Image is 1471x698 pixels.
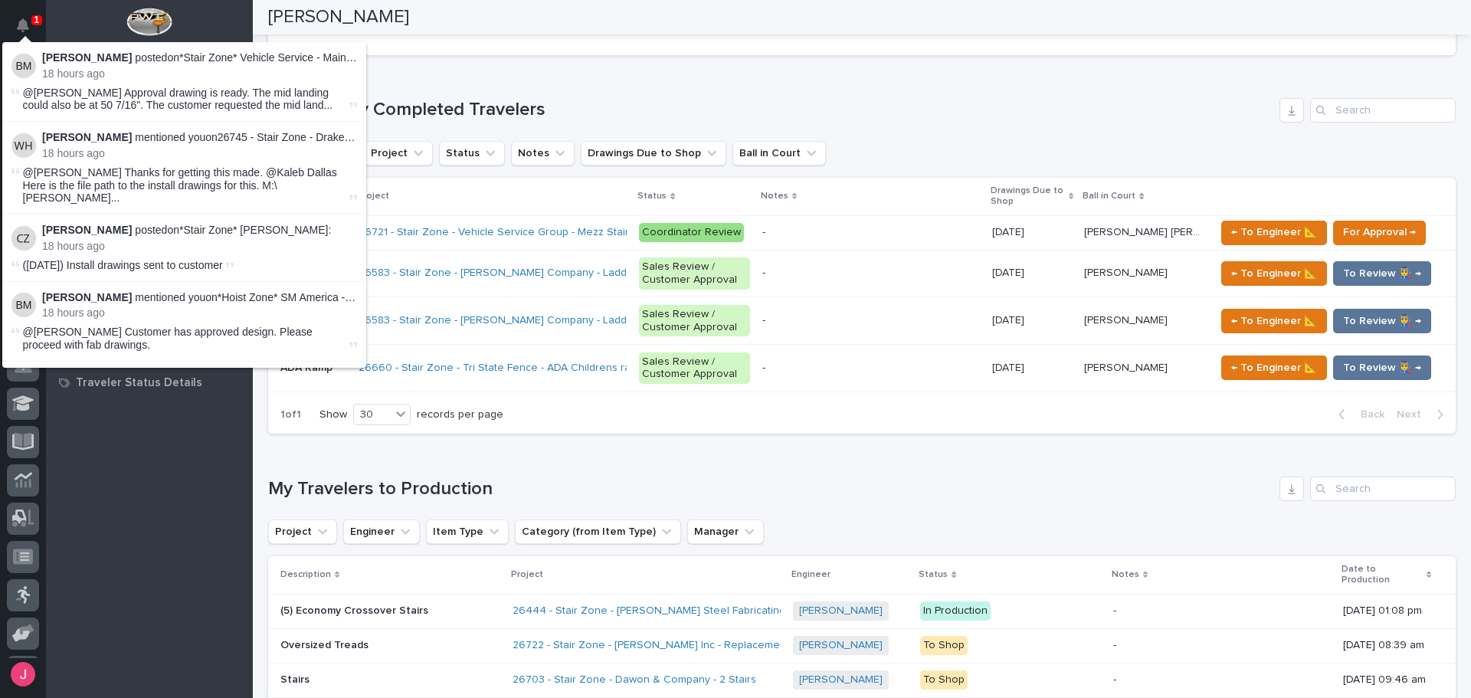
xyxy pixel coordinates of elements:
[1343,223,1416,241] span: For Approval →
[354,407,391,423] div: 30
[513,605,952,618] a: 26444 - Stair Zone - [PERSON_NAME] Steel Fabricating Corp - Recreation Center Project
[1221,356,1327,380] button: ← To Engineer 📐
[439,141,505,165] button: Status
[19,18,39,43] div: Notifications1
[1310,98,1456,123] input: Search
[511,141,575,165] button: Notes
[280,601,431,618] p: (5) Economy Crossover Stairs
[920,636,968,655] div: To Shop
[1391,408,1456,421] button: Next
[42,131,132,143] strong: [PERSON_NAME]
[799,673,883,687] a: [PERSON_NAME]
[179,51,406,64] a: *Stair Zone* Vehicle Service - Main - Shop Stair
[1310,477,1456,501] input: Search
[1343,312,1421,330] span: To Review 👨‍🏭 →
[639,257,749,290] div: Sales Review / Customer Approval
[1113,639,1116,652] div: -
[1326,408,1391,421] button: Back
[46,371,253,394] a: Traveler Status Details
[761,188,788,205] p: Notes
[1113,605,1116,618] div: -
[1084,311,1171,327] p: Brian Bontrager
[359,226,634,239] a: 26721 - Stair Zone - Vehicle Service Group - Mezz Stairs
[919,566,948,583] p: Status
[1343,359,1421,377] span: To Review 👨‍🏭 →
[268,250,1456,297] tr: Platform #1Platform #1 26583 - Stair Zone - [PERSON_NAME] Company - Ladder with Platform Sales Re...
[1342,561,1423,589] p: Date to Production
[42,291,132,303] strong: [PERSON_NAME]
[762,267,765,280] div: -
[992,264,1027,280] p: [DATE]
[1083,188,1135,205] p: Ball in Court
[1333,356,1431,380] button: To Review 👨‍🏭 →
[42,224,357,237] p: posted on :
[359,314,703,327] a: 26583 - Stair Zone - [PERSON_NAME] Company - Ladder with Platform
[1333,261,1431,286] button: To Review 👨‍🏭 →
[357,188,389,205] p: Project
[280,636,372,652] p: Oversized Treads
[268,478,1273,500] h1: My Travelers to Production
[762,226,765,239] div: -
[791,566,831,583] p: Engineer
[42,240,357,253] p: 18 hours ago
[639,223,744,242] div: Coordinator Review
[11,54,36,78] img: Ben Miller
[7,658,39,690] button: users-avatar
[268,519,337,544] button: Project
[364,141,433,165] button: Project
[42,291,357,304] p: mentioned you on :
[1343,639,1431,652] p: [DATE] 08:39 am
[1084,359,1171,375] p: Brian Bontrager
[762,362,765,375] div: -
[426,519,509,544] button: Item Type
[268,345,1456,392] tr: ADA RampADA Ramp 26660 - Stair Zone - Tri State Fence - ADA Childrens ramp Sales Review / Custome...
[1343,673,1431,687] p: [DATE] 09:46 am
[1343,605,1431,618] p: [DATE] 01:08 pm
[268,628,1456,663] tr: Oversized TreadsOversized Treads 26722 - Stair Zone - [PERSON_NAME] Inc - Replacement Treads [PER...
[1084,223,1206,239] p: [PERSON_NAME] [PERSON_NAME]
[76,376,202,390] p: Traveler Status Details
[639,352,749,385] div: Sales Review / Customer Approval
[511,566,543,583] p: Project
[581,141,726,165] button: Drawings Due to Shop
[11,293,36,317] img: Ben Miller
[218,291,664,303] a: *Hoist Zone* SM America - 🤖 PWI UltraLite Telescoping Gantry Crane (12' – 16' HUB Range)
[1397,408,1430,421] span: Next
[799,639,883,652] a: [PERSON_NAME]
[218,131,567,143] a: 26745 - Stair Zone - Drake [PERSON_NAME] Steel - Custom Crossovers
[42,51,357,64] p: posted on :
[42,306,357,320] p: 18 hours ago
[1221,261,1327,286] button: ← To Engineer 📐
[1113,673,1116,687] div: -
[1231,312,1317,330] span: ← To Engineer 📐
[515,519,681,544] button: Category (from Item Type)
[42,51,132,64] strong: [PERSON_NAME]
[639,305,749,337] div: Sales Review / Customer Approval
[268,99,1273,121] h1: My Recently Completed Travelers
[7,9,39,41] button: Notifications
[1231,359,1317,377] span: ← To Engineer 📐
[23,326,313,351] span: @[PERSON_NAME] Customer has approved design. Please proceed with fab drawings.
[126,8,172,36] img: Workspace Logo
[280,670,313,687] p: Stairs
[268,215,1456,250] tr: Shop StairShop Stair 26721 - Stair Zone - Vehicle Service Group - Mezz Stairs Coordinator Review-...
[417,408,503,421] p: records per page
[11,226,36,251] img: Cole Ziegler
[991,182,1065,211] p: Drawings Due to Shop
[23,87,346,113] span: @[PERSON_NAME] Approval drawing is ready. The mid landing could also be at 50 7/16". The customer...
[268,297,1456,345] tr: Single GuardrailSingle Guardrail 26583 - Stair Zone - [PERSON_NAME] Company - Ladder with Platfor...
[762,314,765,327] div: -
[1112,566,1139,583] p: Notes
[42,67,357,80] p: 18 hours ago
[1231,223,1317,241] span: ← To Engineer 📐
[319,408,347,421] p: Show
[1084,264,1171,280] p: Brian Bontrager
[268,594,1456,628] tr: (5) Economy Crossover Stairs(5) Economy Crossover Stairs 26444 - Stair Zone - [PERSON_NAME] Steel...
[513,639,827,652] a: 26722 - Stair Zone - [PERSON_NAME] Inc - Replacement Treads
[1231,264,1317,283] span: ← To Engineer 📐
[920,670,968,690] div: To Shop
[920,601,991,621] div: In Production
[513,673,756,687] a: 26703 - Stair Zone - Dawon & Company - 2 Stairs
[343,519,420,544] button: Engineer
[179,224,329,236] a: *Stair Zone* [PERSON_NAME]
